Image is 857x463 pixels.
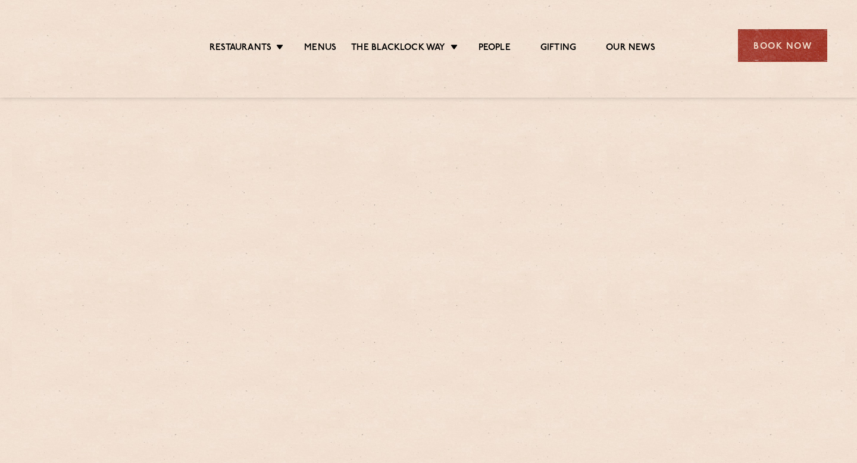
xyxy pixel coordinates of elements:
a: Our News [606,42,655,55]
a: Restaurants [209,42,271,55]
img: svg%3E [30,11,133,80]
a: Gifting [540,42,576,55]
a: The Blacklock Way [351,42,445,55]
a: Menus [304,42,336,55]
a: People [478,42,511,55]
div: Book Now [738,29,827,62]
